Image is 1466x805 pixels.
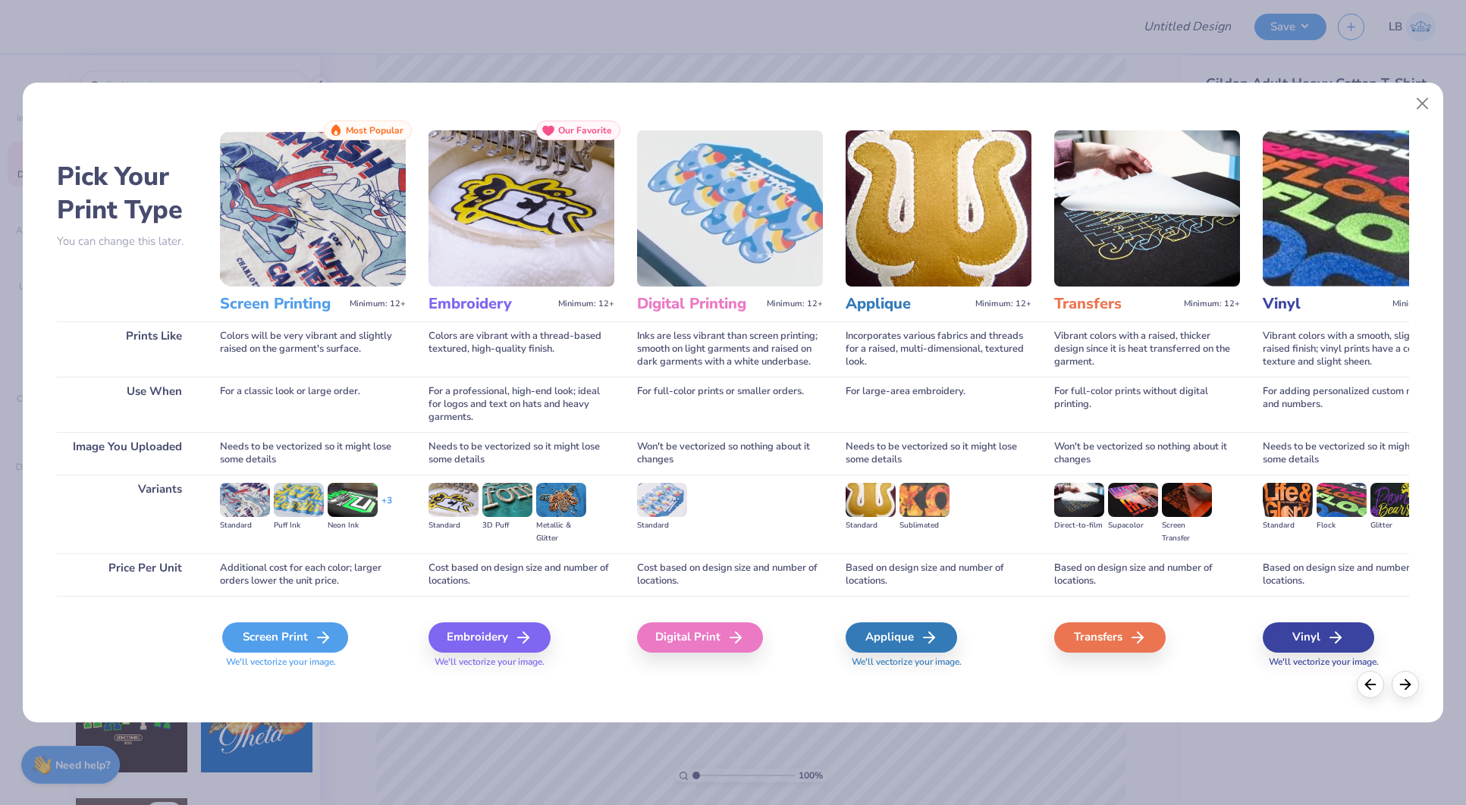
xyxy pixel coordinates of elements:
[428,130,614,287] img: Embroidery
[328,519,378,532] div: Neon Ink
[846,432,1031,475] div: Needs to be vectorized so it might lose some details
[846,553,1031,596] div: Based on design size and number of locations.
[1392,299,1449,309] span: Minimum: 12+
[1054,377,1240,432] div: For full-color prints without digital printing.
[220,130,406,287] img: Screen Printing
[57,160,197,227] h2: Pick Your Print Type
[975,299,1031,309] span: Minimum: 12+
[1263,656,1449,669] span: We'll vectorize your image.
[846,656,1031,669] span: We'll vectorize your image.
[637,130,823,287] img: Digital Printing
[1054,622,1166,653] div: Transfers
[899,483,950,516] img: Sublimated
[1162,519,1212,545] div: Screen Transfer
[381,494,392,520] div: + 3
[1054,432,1240,475] div: Won't be vectorized so nothing about it changes
[1054,321,1240,377] div: Vibrant colors with a raised, thicker design since it is heat transferred on the garment.
[1317,519,1367,532] div: Flock
[637,519,687,532] div: Standard
[220,656,406,669] span: We'll vectorize your image.
[57,377,197,432] div: Use When
[220,321,406,377] div: Colors will be very vibrant and slightly raised on the garment's surface.
[1263,553,1449,596] div: Based on design size and number of locations.
[428,483,479,516] img: Standard
[767,299,823,309] span: Minimum: 12+
[846,321,1031,377] div: Incorporates various fabrics and threads for a raised, multi-dimensional, textured look.
[346,125,403,136] span: Most Popular
[1370,483,1420,516] img: Glitter
[328,483,378,516] img: Neon Ink
[558,125,612,136] span: Our Favorite
[1108,519,1158,532] div: Supacolor
[1370,519,1420,532] div: Glitter
[1184,299,1240,309] span: Minimum: 12+
[428,622,551,653] div: Embroidery
[428,321,614,377] div: Colors are vibrant with a thread-based textured, high-quality finish.
[846,294,969,314] h3: Applique
[428,294,552,314] h3: Embroidery
[536,483,586,516] img: Metallic & Glitter
[1263,294,1386,314] h3: Vinyl
[1054,519,1104,532] div: Direct-to-film
[428,519,479,532] div: Standard
[846,377,1031,432] div: For large-area embroidery.
[57,235,197,248] p: You can change this later.
[899,519,950,532] div: Sublimated
[637,377,823,432] div: For full-color prints or smaller orders.
[1054,483,1104,516] img: Direct-to-film
[846,622,957,653] div: Applique
[637,483,687,516] img: Standard
[220,432,406,475] div: Needs to be vectorized so it might lose some details
[350,299,406,309] span: Minimum: 12+
[428,553,614,596] div: Cost based on design size and number of locations.
[220,519,270,532] div: Standard
[637,294,761,314] h3: Digital Printing
[1263,622,1374,653] div: Vinyl
[482,519,532,532] div: 3D Puff
[428,656,614,669] span: We'll vectorize your image.
[57,432,197,475] div: Image You Uploaded
[1263,483,1313,516] img: Standard
[558,299,614,309] span: Minimum: 12+
[1408,89,1437,118] button: Close
[1263,377,1449,432] div: For adding personalized custom names and numbers.
[846,519,896,532] div: Standard
[1317,483,1367,516] img: Flock
[428,377,614,432] div: For a professional, high-end look; ideal for logos and text on hats and heavy garments.
[637,553,823,596] div: Cost based on design size and number of locations.
[220,294,344,314] h3: Screen Printing
[637,622,763,653] div: Digital Print
[274,519,324,532] div: Puff Ink
[274,483,324,516] img: Puff Ink
[1263,519,1313,532] div: Standard
[220,377,406,432] div: For a classic look or large order.
[220,553,406,596] div: Additional cost for each color; larger orders lower the unit price.
[1054,553,1240,596] div: Based on design size and number of locations.
[428,432,614,475] div: Needs to be vectorized so it might lose some details
[1263,321,1449,377] div: Vibrant colors with a smooth, slightly raised finish; vinyl prints have a consistent texture and ...
[222,622,348,653] div: Screen Print
[1054,294,1178,314] h3: Transfers
[57,475,197,553] div: Variants
[57,553,197,596] div: Price Per Unit
[846,483,896,516] img: Standard
[1263,130,1449,287] img: Vinyl
[1054,130,1240,287] img: Transfers
[57,321,197,377] div: Prints Like
[637,321,823,377] div: Inks are less vibrant than screen printing; smooth on light garments and raised on dark garments ...
[536,519,586,545] div: Metallic & Glitter
[482,483,532,516] img: 3D Puff
[637,432,823,475] div: Won't be vectorized so nothing about it changes
[220,483,270,516] img: Standard
[846,130,1031,287] img: Applique
[1162,483,1212,516] img: Screen Transfer
[1263,432,1449,475] div: Needs to be vectorized so it might lose some details
[1108,483,1158,516] img: Supacolor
